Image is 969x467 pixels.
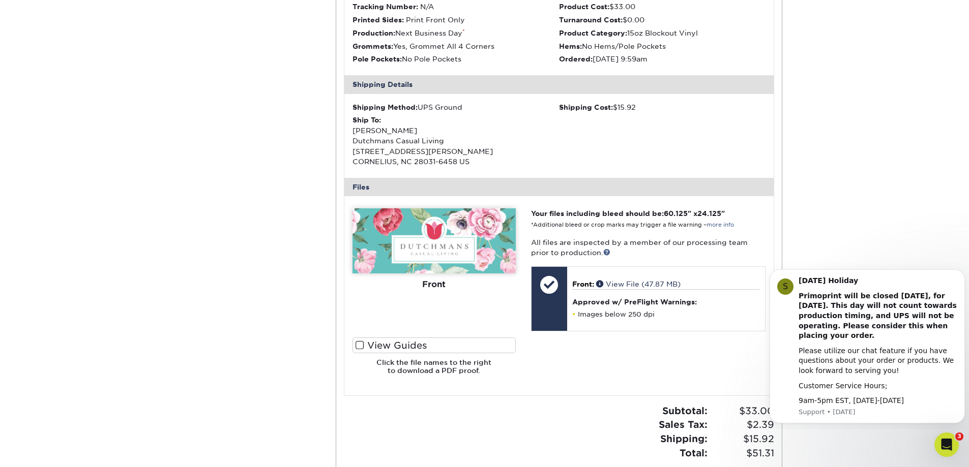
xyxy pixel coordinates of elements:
li: $33.00 [559,2,766,12]
div: For your first order, I wanted to send you a quick message to let you know that your order is now... [16,65,159,125]
div: Close [179,4,197,22]
li: No Pole Pockets [353,54,559,64]
label: View Guides [353,337,516,353]
div: No changes to your files are currently possible. However, if you need to change your shipping met... [16,145,159,195]
small: *Additional bleed or crop marks may trigger a file warning – [531,222,734,228]
span: $33.00 [711,404,774,418]
h4: Approved w/ PreFlight Warnings: [572,298,760,306]
i: You will receive a copy of this message by email [16,265,156,283]
span: 24.125 [697,209,721,217]
button: Gif picker [32,333,40,341]
strong: Production: [353,29,395,37]
button: Send a message… [173,329,191,345]
li: Images below 250 dpi [572,310,760,319]
strong: Subtotal: [662,405,708,416]
strong: Pole Pockets: [353,55,402,63]
li: $0.00 [559,15,766,25]
strong: Hems: [559,42,582,50]
span: $2.39 [711,418,774,432]
div: [PERSON_NAME] Dutchmans Casual Living [STREET_ADDRESS][PERSON_NAME] CORNELIUS, NC 28031-6458 US [353,115,559,167]
span: $15.92 [711,432,774,446]
h1: [PERSON_NAME] [49,5,115,13]
li: Next Business Day [353,28,559,38]
p: Active in the last 15m [49,13,122,23]
a: [URL][DOMAIN_NAME] [43,235,122,243]
li: 15oz Blockout Vinyl [559,28,766,38]
button: Home [159,4,179,23]
iframe: Google Customer Reviews [3,436,86,463]
a: View File (47.87 MB) [596,280,681,288]
button: Start recording [65,333,73,341]
strong: Your files including bleed should be: " x " [531,209,725,217]
div: Files [344,178,774,196]
div: Shipping Details [344,75,774,94]
div: UPS Ground [353,102,559,112]
strong: Total: [680,447,708,458]
div: You may track the progress of your order in your account under Active Orders: . Once your order h... [16,214,159,284]
button: Emoji picker [16,333,24,341]
strong: Grommets: [353,42,393,50]
iframe: Intercom notifications message [766,260,969,429]
div: Front [353,273,516,296]
p: All files are inspected by a member of our processing team prior to production. [531,237,766,258]
strong: Printed Sides: [353,16,404,24]
strong: Shipping Cost: [559,103,613,111]
strong: Product Category: [559,29,627,37]
div: Thank you for placing your print order with us. [16,25,159,45]
strong: Ship To: [353,116,381,124]
strong: Product Cost: [559,3,609,11]
li: No Hems/Pole Pockets [559,41,766,51]
li: [DATE] 9:59am [559,54,766,64]
strong: Turnaround Cost: [559,16,623,24]
span: Print Front Only [406,16,465,24]
iframe: Intercom live chat [934,432,959,457]
strong: Sales Tax: [659,419,708,430]
div: $15.92 [559,102,766,112]
a: more info [707,222,734,228]
strong: Ordered: [559,55,593,63]
span: 60.125 [664,209,688,217]
span: N/A [420,3,434,11]
h6: Click the file names to the right to download a PDF proof. [353,358,516,383]
strong: Tracking Number: [353,3,418,11]
button: Upload attachment [48,333,56,341]
strong: Shipping Method: [353,103,418,111]
textarea: Message… [9,312,195,329]
span: $51.31 [711,446,774,460]
div: [PERSON_NAME] • [DATE] [16,292,96,298]
li: Yes, Grommet All 4 Corners [353,41,559,51]
strong: Shipping: [660,433,708,444]
span: 3 [955,432,963,441]
span: Front: [572,280,594,288]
